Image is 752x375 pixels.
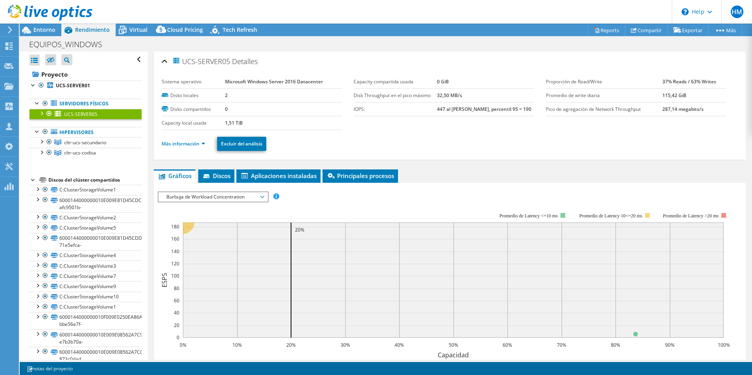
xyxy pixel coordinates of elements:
span: Entorno [33,26,55,33]
tspan: Promedio de Latency 10<=20 ms [579,213,643,219]
label: Sistema operativo [162,78,225,86]
label: Disk Throughput en el pico máximo [354,92,437,99]
b: 0 GiB [437,78,449,85]
a: 6000144000000010E009E81D45CDD097-71e5efca- [29,233,142,250]
text: 0 [177,334,179,341]
label: Pico de agregación de Network Throughput [546,105,662,113]
b: 0 [225,106,228,112]
text: Capacidad [438,351,469,359]
text: 120 [171,260,179,267]
b: 32,50 MB/s [437,92,462,99]
b: 37% Reads / 63% Writes [662,78,716,85]
span: UCS-SERVER05 [64,111,97,118]
a: Hipervisores [29,127,142,137]
text: ESPS [160,273,169,287]
span: HM [731,6,743,18]
a: C:ClusterStorageVolume7 [29,271,142,281]
label: IOPS: [354,105,437,113]
a: C:ClusterStorageVolume9 [29,281,142,291]
a: UCS-SERVER05 [29,109,142,119]
text: 70% [557,342,566,348]
span: Principales procesos [326,172,394,180]
b: 1,51 TiB [225,119,243,126]
tspan: Promedio de Latency <=10 ms [499,213,558,219]
span: Detalles [232,57,258,66]
span: Virtual [129,26,147,33]
a: cltr-ucs-secundario [29,137,142,147]
div: Discos del clúster compartidos [48,175,142,185]
text: 160 [171,235,179,242]
b: 115,42 GiB [662,92,686,99]
a: Reports [588,24,625,36]
label: Capacity compartida usada [354,78,437,86]
a: Compartir [625,24,668,36]
text: 180 [171,223,179,230]
text: 0% [179,342,186,348]
a: C:ClusterStorageVolume1 [29,302,142,312]
b: 287,14 megabits/s [662,106,704,112]
a: C:ClusterStorageVolume5 [29,222,142,233]
svg: \n [682,8,689,15]
text: 140 [171,248,179,255]
span: Aplicaciones instaladas [240,172,317,180]
h1: EQUIPOS_WINDOWS [26,40,114,49]
text: 60% [503,342,512,348]
text: 80% [611,342,620,348]
text: 100% [717,342,730,348]
a: C:ClusterStorageVolume2 [29,212,142,222]
a: C:ClusterStorageVolume1 [29,185,142,195]
b: 2 [225,92,228,99]
text: 100 [171,272,179,279]
text: 20 [174,322,179,329]
text: 80 [174,285,179,292]
span: Cloud Pricing [167,26,203,33]
text: 10% [232,342,242,348]
label: Disks compartidos [162,105,225,113]
label: Proporción de Read/Write [546,78,662,86]
text: 30% [341,342,350,348]
span: Rendimiento [75,26,110,33]
a: Exportar [667,24,709,36]
span: cltr-ucs-secundario [64,139,106,146]
span: UCS-SERVER05 [172,57,230,66]
a: notas del proyecto [21,364,78,373]
b: 447 al [PERSON_NAME], percentil 95 = 190 [437,106,531,112]
a: cltr-ucs-codisa [29,148,142,158]
text: 50% [449,342,458,348]
text: 40% [394,342,404,348]
text: 60 [174,297,179,304]
a: Excluir del análisis [217,137,266,151]
text: 40 [174,309,179,316]
text: 20% [286,342,296,348]
span: Tech Refresh [223,26,257,33]
a: 6000144000000010E009E08562A7CCA9-873c0dad [29,347,142,364]
label: Promedio de write diaria [546,92,662,99]
a: Más [708,24,742,36]
a: 6000144000000010F009E0250EA86A45-bbe56e7f- [29,312,142,329]
a: 6000144000000010E009E81D45CDCF70-afc9501b- [29,195,142,212]
text: 90% [665,342,675,348]
span: Burbuja de Workload Concentration [162,192,264,202]
a: Servidores físicos [29,99,142,109]
span: Discos [202,172,230,180]
a: Más información [162,140,205,147]
a: C:ClusterStorageVolume3 [29,261,142,271]
a: 6000144000000010E009E08562A7C979-e7b3b70a- [29,329,142,347]
a: C:ClusterStorageVolume10 [29,292,142,302]
span: cltr-ucs-codisa [64,149,96,156]
b: Microsoft Windows Server 2016 Datacenter [225,78,323,85]
a: UCS-SERVER01 [29,81,142,91]
label: Disks locales [162,92,225,99]
a: C:ClusterStorageVolume4 [29,250,142,261]
a: Proyecto [29,68,142,81]
text: Promedio de Latency >20 ms [663,213,719,219]
b: UCS-SERVER01 [56,82,90,89]
text: 20% [295,226,304,233]
label: Capacity local usada [162,119,225,127]
span: Gráficos [158,172,192,180]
